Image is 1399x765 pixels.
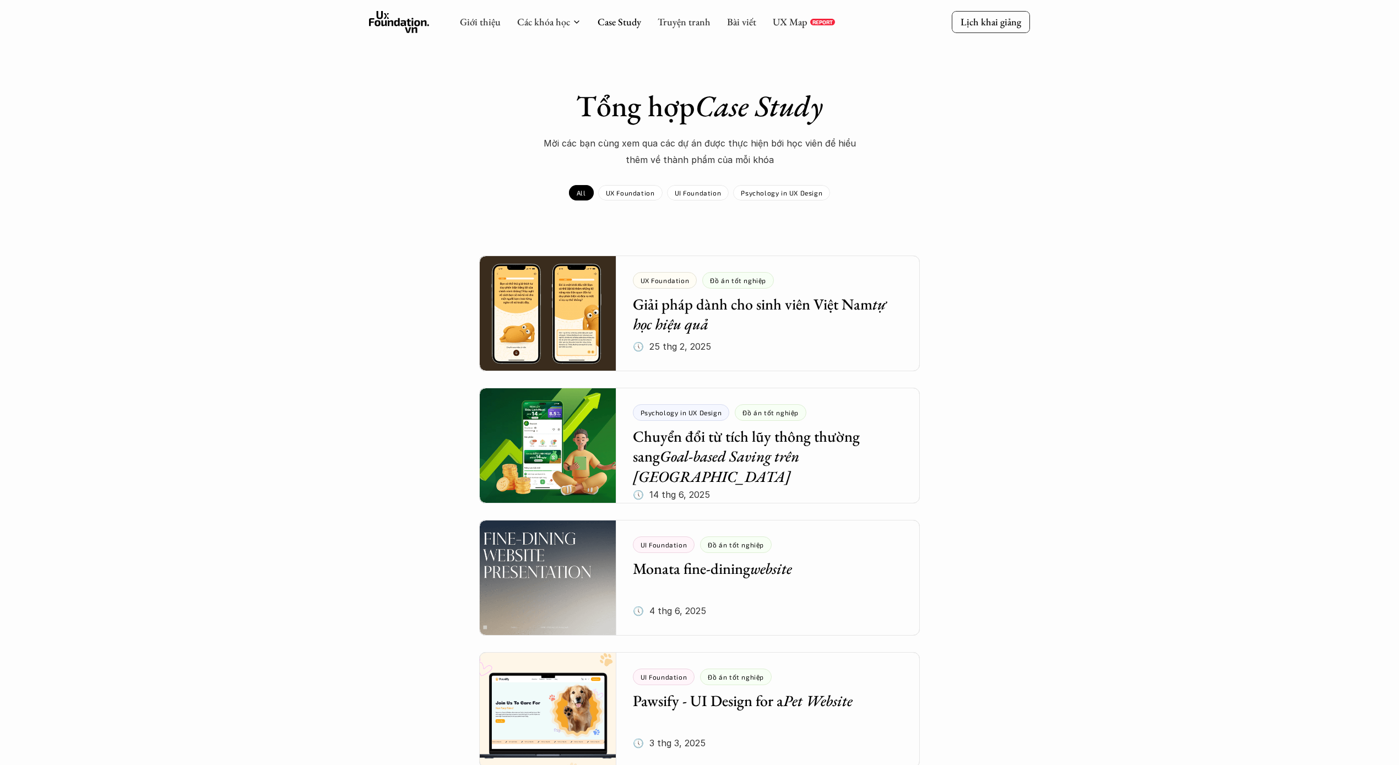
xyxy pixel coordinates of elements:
p: REPORT [812,19,833,25]
em: Case Study [695,86,823,125]
a: Các khóa học [517,15,570,28]
p: UI Foundation [675,189,722,197]
a: REPORT [810,19,835,25]
h1: Tổng hợp [507,88,892,124]
a: UX Map [773,15,807,28]
p: Psychology in UX Design [741,189,822,197]
a: Giới thiệu [460,15,501,28]
p: Mời các bạn cùng xem qua các dự án được thực hiện bới học viên để hiểu thêm về thành phẩm của mỗi... [534,135,865,169]
a: Giải pháp dành cho sinh viên Việt Namtự học hiệu quả🕔 25 thg 2, 2025 [479,256,920,371]
p: UX Foundation [606,189,655,197]
p: Lịch khai giảng [961,15,1021,28]
a: Bài viết [727,15,756,28]
a: Case Study [598,15,641,28]
a: Chuyển đổi từ tích lũy thông thường sangGoal-based Saving trên [GEOGRAPHIC_DATA]🕔 14 thg 6, 2025 [479,388,920,503]
a: Monata fine-diningwebsite🕔 4 thg 6, 2025 [479,520,920,636]
a: Lịch khai giảng [952,11,1030,32]
p: All [577,189,586,197]
a: Truyện tranh [658,15,711,28]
